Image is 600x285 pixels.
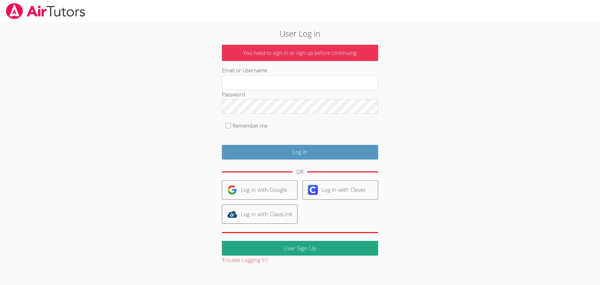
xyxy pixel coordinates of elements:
[296,167,303,176] div: OR
[222,241,378,256] a: User Sign Up
[302,181,378,200] a: Log in with Clever
[232,122,267,129] label: Remember me
[222,181,297,200] a: Log in with Google
[222,205,297,224] a: Log in with ClassLink
[138,28,462,39] h2: User Log in
[308,185,318,195] img: clever-logo-6eab21bc6e7a338710f1a6ff85c0baf02591cd810cc4098c63d3a4b26e2feb20.svg
[222,45,378,61] p: You need to sign in or sign up before continuing
[222,91,245,98] label: Password
[227,209,237,219] img: classlink-logo-d6bb404cc1216ec64c9a2012d9dc4662098be43eaf13dc465df04b49fa7ab582.svg
[222,145,378,160] input: Log in
[227,185,237,195] img: google-logo-50288ca7cdecda66e5e0955fdab243c47b7ad437acaf1139b6f446037453330a.svg
[5,3,86,19] img: airtutors_banner-c4298cdbf04f3fff15de1276eac7730deb9818008684d7c2e4769d2f7ddbe033.png
[222,67,267,74] label: Email or Username
[222,256,268,265] button: Trouble Logging In?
